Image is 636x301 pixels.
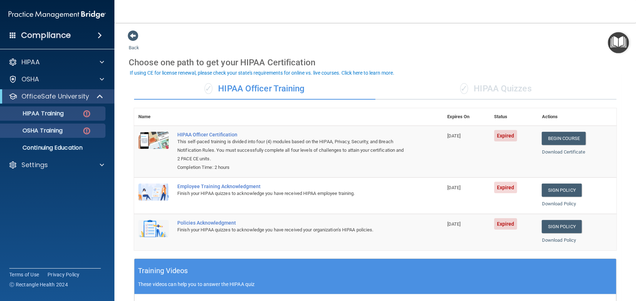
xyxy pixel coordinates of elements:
a: Download Certificate [542,149,585,155]
span: [DATE] [447,185,460,190]
span: Expired [494,218,517,230]
div: Finish your HIPAA quizzes to acknowledge you have received HIPAA employee training. [177,189,407,198]
img: danger-circle.6113f641.png [82,109,91,118]
button: If using CE for license renewal, please check your state's requirements for online vs. live cours... [129,69,395,76]
div: Choose one path to get your HIPAA Certification [129,52,622,73]
a: OfficeSafe University [9,92,104,101]
a: HIPAA Officer Certification [177,132,407,137]
span: [DATE] [447,221,460,227]
img: PMB logo [9,7,106,22]
p: OSHA [21,75,39,84]
p: HIPAA Training [5,110,64,117]
a: Download Policy [542,237,576,243]
div: Policies Acknowledgment [177,220,407,226]
a: OSHA [9,75,104,84]
button: Open Resource Center [608,32,629,53]
iframe: Drift Widget Chat Controller [600,252,627,279]
span: Ⓒ Rectangle Health 2024 [9,281,68,288]
span: ✓ [204,83,212,94]
span: Expired [494,182,517,193]
p: Continuing Education [5,144,102,151]
th: Actions [537,108,616,126]
img: danger-circle.6113f641.png [82,126,91,135]
a: HIPAA [9,58,104,66]
div: HIPAA Quizzes [375,78,617,100]
p: OfficeSafe University [21,92,89,101]
span: ✓ [460,83,468,94]
a: Sign Policy [542,184,581,197]
h5: Training Videos [138,265,188,277]
p: Settings [21,161,48,169]
a: Privacy Policy [48,271,80,278]
h4: Compliance [21,30,71,40]
div: Completion Time: 2 hours [177,163,407,172]
a: Back [129,36,139,50]
div: Finish your HIPAA quizzes to acknowledge you have received your organization’s HIPAA policies. [177,226,407,234]
a: Download Policy [542,201,576,206]
span: [DATE] [447,133,460,139]
div: If using CE for license renewal, please check your state's requirements for online vs. live cours... [130,70,394,75]
div: Employee Training Acknowledgment [177,184,407,189]
p: OSHA Training [5,127,63,134]
a: Begin Course [542,132,585,145]
a: Settings [9,161,104,169]
p: HIPAA [21,58,40,66]
p: These videos can help you to answer the HIPAA quiz [138,281,612,287]
span: Expired [494,130,517,141]
th: Expires On [443,108,489,126]
a: Terms of Use [9,271,39,278]
div: This self-paced training is divided into four (4) modules based on the HIPAA, Privacy, Security, ... [177,137,407,163]
th: Status [490,108,538,126]
a: Sign Policy [542,220,581,233]
th: Name [134,108,173,126]
div: HIPAA Officer Training [134,78,375,100]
